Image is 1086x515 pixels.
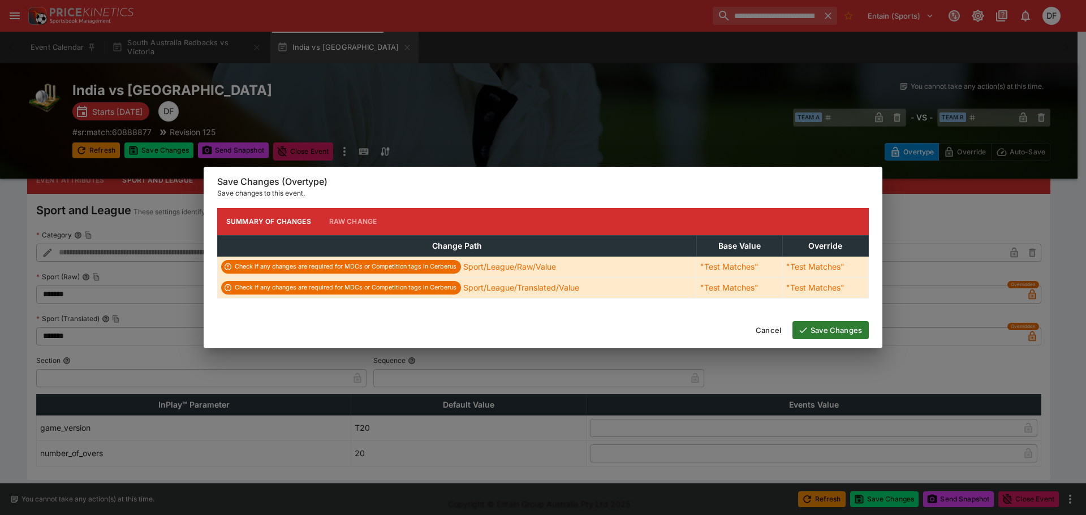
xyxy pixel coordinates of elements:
[792,321,869,339] button: Save Changes
[217,188,869,199] p: Save changes to this event.
[782,256,868,277] td: "Test Matches"
[749,321,788,339] button: Cancel
[230,262,461,271] span: Check if any changes are required for MDCs or Competition tags in Cerberus
[463,282,579,293] p: Sport/League/Translated/Value
[696,277,782,298] td: "Test Matches"
[217,176,869,188] h6: Save Changes (Overtype)
[218,235,697,256] th: Change Path
[782,235,868,256] th: Override
[782,277,868,298] td: "Test Matches"
[217,208,320,235] button: Summary of Changes
[230,283,461,292] span: Check if any changes are required for MDCs or Competition tags in Cerberus
[463,261,556,272] p: Sport/League/Raw/Value
[696,256,782,277] td: "Test Matches"
[696,235,782,256] th: Base Value
[320,208,386,235] button: Raw Change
